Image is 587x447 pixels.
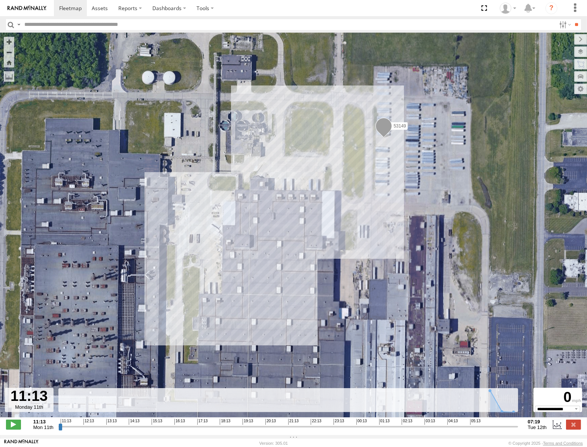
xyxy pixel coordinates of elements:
[334,419,344,425] span: 23:13
[528,424,547,430] span: Tue 12th Aug 2025
[4,37,14,47] button: Zoom in
[535,389,581,405] div: 0
[152,419,162,425] span: 15:13
[7,6,46,11] img: rand-logo.svg
[83,419,94,425] span: 12:13
[528,419,547,424] strong: 07:19
[33,419,54,424] strong: 11:13
[61,419,71,425] span: 11:13
[379,419,390,425] span: 01:13
[106,419,117,425] span: 13:13
[447,419,458,425] span: 04:13
[574,84,587,94] label: Map Settings
[259,441,288,445] div: Version: 305.01
[497,3,519,14] div: Miky Transport
[425,419,435,425] span: 03:13
[356,419,367,425] span: 00:13
[543,441,583,445] a: Terms and Conditions
[470,419,481,425] span: 05:13
[508,441,583,445] div: © Copyright 2025 -
[402,419,412,425] span: 02:13
[197,419,208,425] span: 17:13
[6,420,21,429] label: Play/Stop
[4,71,14,82] label: Measure
[16,19,22,30] label: Search Query
[288,419,299,425] span: 21:13
[220,419,230,425] span: 18:13
[129,419,139,425] span: 14:13
[4,439,39,447] a: Visit our Website
[174,419,185,425] span: 16:13
[311,419,321,425] span: 22:13
[33,424,54,430] span: Mon 11th Aug 2025
[566,420,581,429] label: Close
[4,47,14,57] button: Zoom out
[556,19,572,30] label: Search Filter Options
[265,419,276,425] span: 20:13
[545,2,557,14] i: ?
[243,419,253,425] span: 19:13
[393,123,406,129] span: 53149
[4,57,14,67] button: Zoom Home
